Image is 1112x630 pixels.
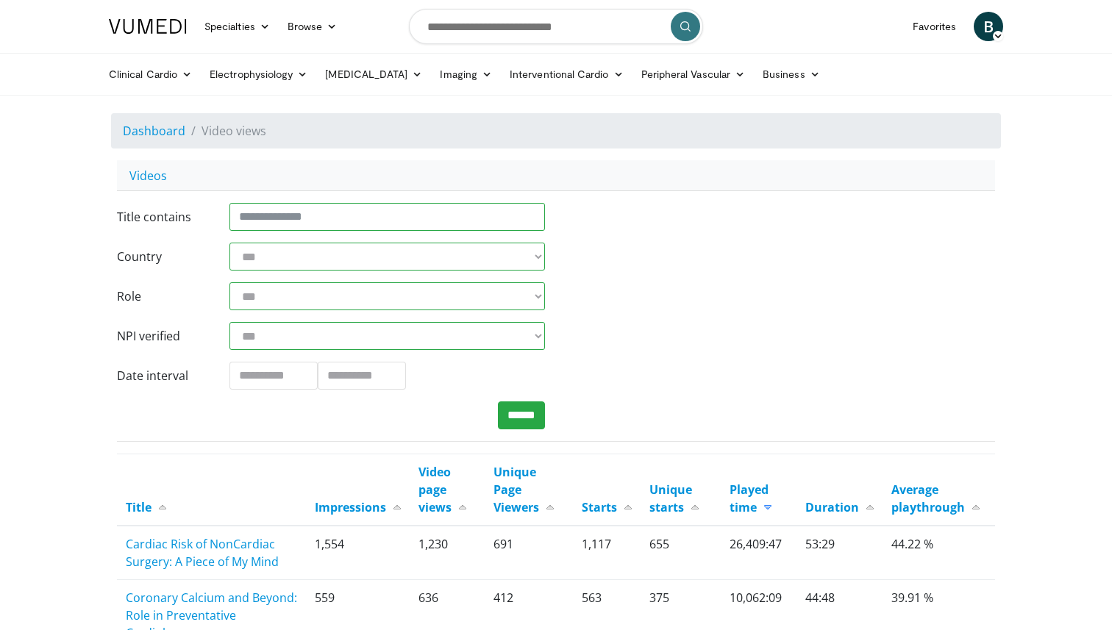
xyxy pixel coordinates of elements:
a: Favorites [904,12,965,41]
a: Starts [582,499,632,515]
a: Duration [805,499,874,515]
a: Browse [279,12,346,41]
a: Clinical Cardio [100,60,201,89]
td: 1,554 [306,526,410,580]
a: Impressions [315,499,401,515]
a: Business [754,60,829,89]
a: Videos [117,160,179,191]
img: VuMedi Logo [109,19,187,34]
a: Electrophysiology [201,60,316,89]
a: [MEDICAL_DATA] [316,60,431,89]
li: Video views [185,122,266,140]
td: 655 [641,526,721,580]
td: 1,117 [573,526,641,580]
a: Specialties [196,12,279,41]
a: Interventional Cardio [501,60,632,89]
td: 53:29 [796,526,883,580]
a: Title [126,499,166,515]
a: Cardiac Risk of NonCardiac Surgery: A Piece of My Mind [126,536,279,570]
a: Peripheral Vascular [632,60,754,89]
label: Role [106,282,218,310]
input: Search topics, interventions [409,9,703,44]
label: Country [106,243,218,271]
td: 1,230 [410,526,484,580]
label: Title contains [106,203,218,231]
a: Video page views [418,464,466,515]
nav: breadcrumb [111,113,1001,148]
a: Unique starts [649,482,699,515]
a: Unique Page Viewers [493,464,554,515]
td: 691 [485,526,573,580]
a: B [974,12,1003,41]
td: 26,409:47 [721,526,796,580]
a: Imaging [431,60,501,89]
a: Dashboard [123,123,185,139]
td: 44.22 % [883,526,995,580]
label: Date interval [106,362,218,390]
label: NPI verified [106,322,218,350]
a: Average playthrough [891,482,980,515]
a: Played time [730,482,771,515]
